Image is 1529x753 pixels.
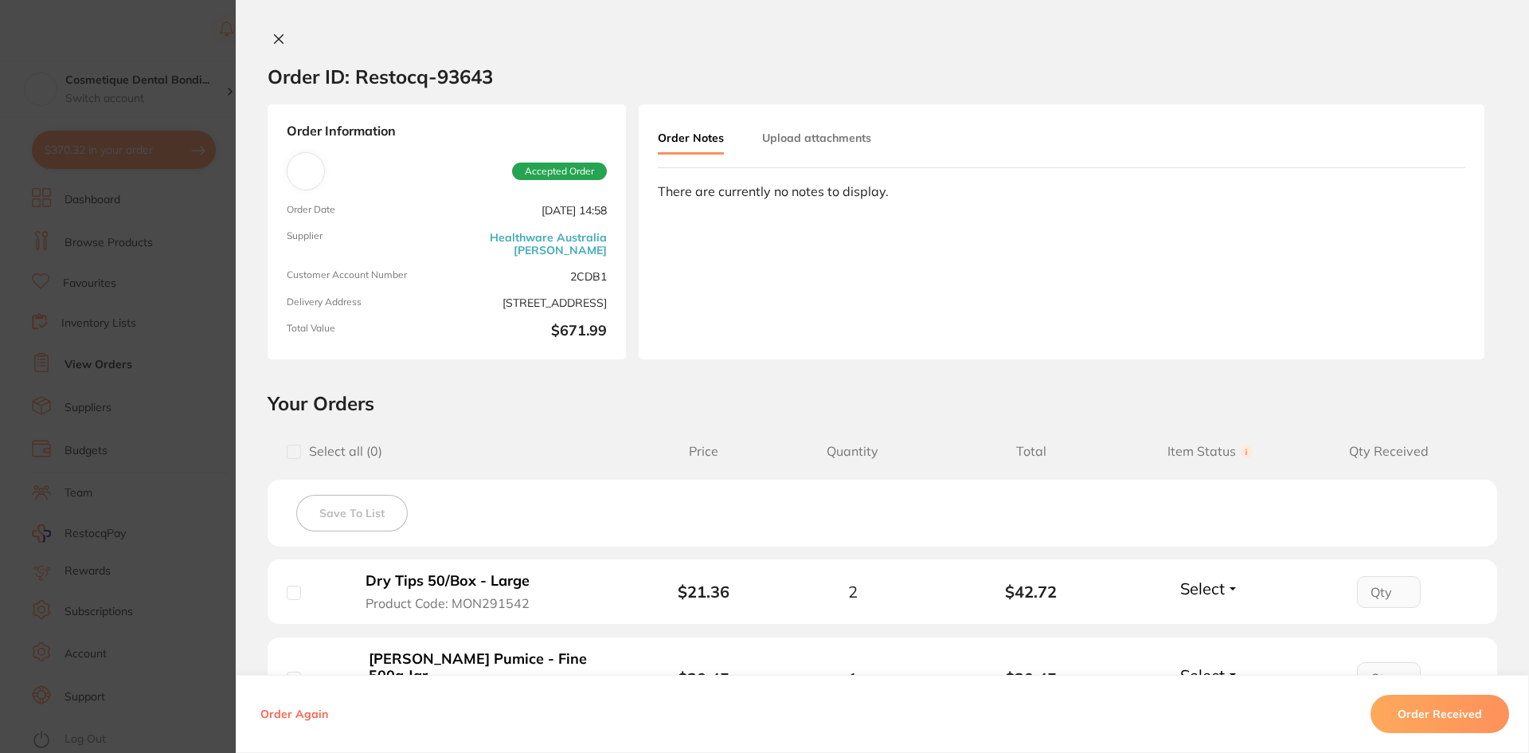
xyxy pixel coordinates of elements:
[1180,665,1225,685] span: Select
[361,572,549,611] button: Dry Tips 50/Box - Large Product Code: MON291542
[287,204,440,218] span: Order Date
[942,444,1120,459] span: Total
[296,495,408,531] button: Save To List
[1300,444,1478,459] span: Qty Received
[1371,695,1509,733] button: Order Received
[763,444,941,459] span: Quantity
[453,269,607,283] span: 2CDB1
[268,391,1497,415] h2: Your Orders
[658,184,1465,198] div: There are currently no notes to display.
[366,573,530,590] b: Dry Tips 50/Box - Large
[1357,662,1421,694] input: Qty
[1357,576,1421,608] input: Qty
[268,65,493,88] h2: Order ID: Restocq- 93643
[453,204,607,218] span: [DATE] 14:58
[453,231,607,257] a: Healthware Australia [PERSON_NAME]
[453,296,607,310] span: [STREET_ADDRESS]
[453,323,607,340] b: $671.99
[1175,578,1244,598] button: Select
[369,651,616,684] b: [PERSON_NAME] Pumice - Fine 500g Jar
[287,124,607,139] strong: Order Information
[287,296,440,310] span: Delivery Address
[848,582,858,601] span: 2
[287,323,440,340] span: Total Value
[678,669,729,688] b: $20.45
[942,582,1120,601] b: $42.72
[658,124,724,155] button: Order Notes
[364,650,620,706] button: [PERSON_NAME] Pumice - Fine 500g Jar Product Code: AIPUF500J
[942,669,1120,688] b: $20.45
[1120,444,1299,459] span: Item Status
[644,444,764,459] span: Price
[512,163,607,180] span: Accepted Order
[301,444,382,459] span: Select all ( 0 )
[313,572,349,608] img: Dry Tips 50/Box - Large
[678,582,729,602] b: $21.36
[313,657,352,696] img: Ainsworth Pumice - Fine 500g Jar
[762,124,871,152] button: Upload attachments
[848,669,858,688] span: 1
[287,230,440,257] span: Supplier
[256,707,333,721] button: Order Again
[287,269,440,283] span: Customer Account Number
[1180,578,1225,598] span: Select
[366,596,530,610] span: Product Code: MON291542
[1175,665,1244,685] button: Select
[291,156,321,186] img: Healthware Australia Ridley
